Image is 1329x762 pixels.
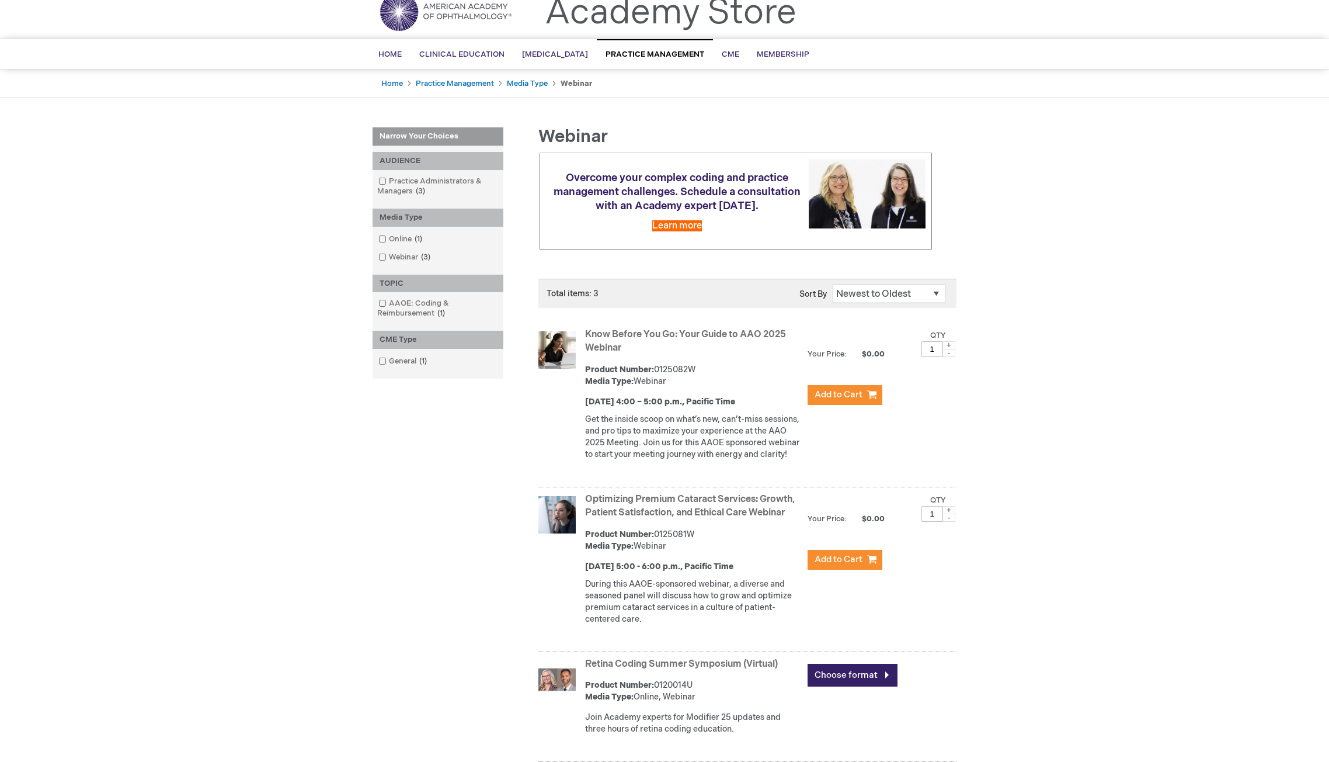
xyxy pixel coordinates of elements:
[799,289,827,299] label: Sort By
[585,376,634,386] strong: Media Type:
[507,79,548,88] a: Media Type
[585,659,778,670] a: Retina Coding Summer Symposium (Virtual)
[808,514,847,524] strong: Your Price:
[373,127,503,146] strong: Narrow Your Choices
[375,176,500,197] a: Practice Administrators & Managers3
[652,220,702,231] a: Learn more
[585,562,733,571] strong: [DATE] 5:00 - 6:00 p.m., Pacific Time
[373,152,503,170] div: AUDIENCE
[381,79,403,88] a: Home
[585,680,802,703] div: 0120014U Online, Webinar
[585,414,802,460] p: Get the inside scoop on what’s new, can’t-miss sessions, and pro tips to maximize your experience...
[722,50,739,59] span: CME
[585,329,786,354] a: Know Before You Go: Your Guide to AAO 2025 Webinar
[522,50,588,59] span: [MEDICAL_DATA]
[585,680,654,690] strong: Product Number:
[538,331,576,369] img: Know Before You Go: Your Guide to AAO 2025 Webinar
[538,661,576,698] img: Retina Coding Summer Symposium (Virtual)
[434,309,448,318] span: 1
[419,50,505,59] span: Clinical Education
[606,50,704,59] span: Practice Management
[585,541,634,551] strong: Media Type:
[375,298,500,319] a: AAOE: Coding & Reimbursement1
[375,252,435,263] a: Webinar3
[412,234,425,244] span: 1
[416,79,494,88] a: Practice Management
[930,496,946,505] label: Qty
[416,356,430,366] span: 1
[373,209,503,227] div: Media Type
[809,160,926,228] img: Schedule a consultation with an Academy expert today
[373,331,503,349] div: CME Type
[585,529,802,552] div: 0125081W Webinar
[538,126,608,147] span: Webinar
[848,514,886,524] span: $0.00
[585,692,634,702] strong: Media Type:
[413,186,428,196] span: 3
[808,550,882,570] button: Add to Cart
[757,50,809,59] span: Membership
[815,389,862,400] span: Add to Cart
[378,50,402,59] span: Home
[930,331,946,340] label: Qty
[375,234,427,245] a: Online1
[585,494,795,518] a: Optimizing Premium Cataract Services: Growth, Patient Satisfaction, and Ethical Care Webinar
[808,385,882,405] button: Add to Cart
[585,579,802,625] p: During this AAOE-sponsored webinar, a diverse and seasoned panel will discuss how to grow and opt...
[538,496,576,534] img: Optimizing Premium Cataract Services: Growth, Patient Satisfaction, and Ethical Care Webinar
[848,349,886,359] span: $0.00
[921,341,942,357] input: Qty
[373,275,503,293] div: TOPIC
[375,356,432,367] a: General1
[808,664,897,687] a: Choose format
[561,79,592,88] strong: Webinar
[585,712,802,735] div: Join Academy experts for Modifier 25 updates and three hours of retina coding education.
[808,349,847,359] strong: Your Price:
[418,252,433,262] span: 3
[585,397,735,407] strong: [DATE] 4:00 – 5:00 p.m., Pacific Time
[554,172,801,212] span: Overcome your complex coding and practice management challenges. Schedule a consultation with an ...
[585,529,654,539] strong: Product Number:
[585,365,654,375] strong: Product Number:
[921,506,942,522] input: Qty
[815,554,862,565] span: Add to Cart
[547,289,599,299] span: Total items: 3
[585,364,802,387] div: 0125082W Webinar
